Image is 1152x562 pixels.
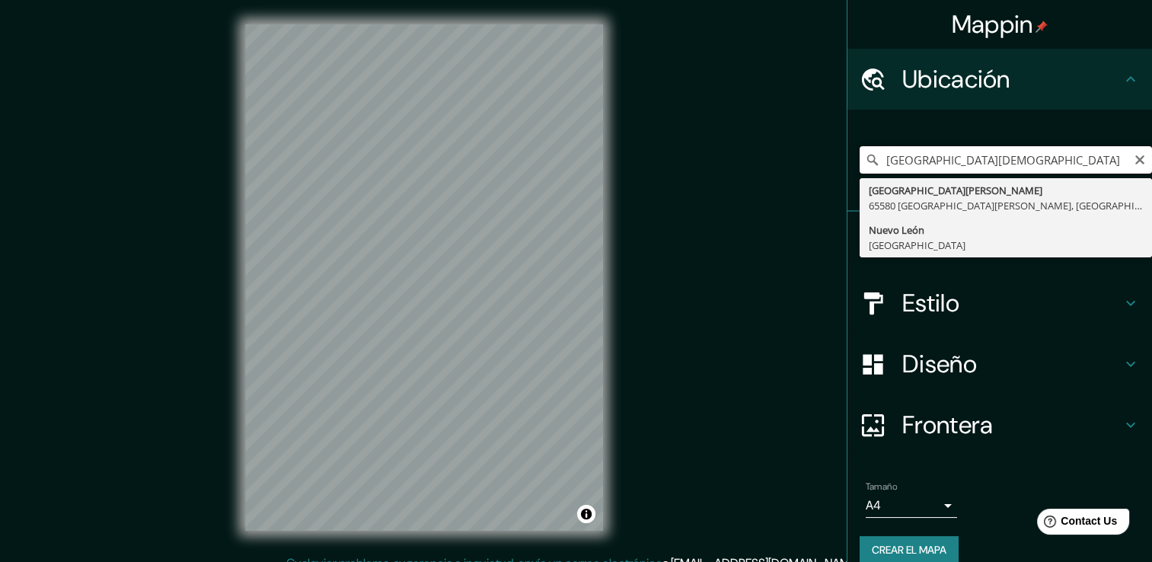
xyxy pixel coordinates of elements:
div: Diseño [847,334,1152,394]
div: Estilo [847,273,1152,334]
div: Frontera [847,394,1152,455]
div: 65580 [GEOGRAPHIC_DATA][PERSON_NAME], [GEOGRAPHIC_DATA], [GEOGRAPHIC_DATA] [869,198,1143,213]
canvas: Mapa [245,24,603,531]
button: Claro [1134,152,1146,166]
font: Crear el mapa [872,541,946,560]
div: Ubicación [847,49,1152,110]
input: Elige tu ciudad o área [860,146,1152,174]
font: Mappin [952,8,1033,40]
img: pin-icon.png [1036,21,1048,33]
div: [GEOGRAPHIC_DATA][PERSON_NAME] [869,183,1143,198]
h4: Ubicación [902,64,1122,94]
div: Pines [847,212,1152,273]
div: A4 [866,493,957,518]
div: Nuevo León [869,222,1143,238]
h4: Pines [902,227,1122,257]
label: Tamaño [866,481,897,493]
div: [GEOGRAPHIC_DATA] [869,238,1143,253]
h4: Estilo [902,288,1122,318]
button: Alternar atribución [577,505,595,523]
iframe: Help widget launcher [1016,503,1135,545]
h4: Frontera [902,410,1122,440]
h4: Diseño [902,349,1122,379]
